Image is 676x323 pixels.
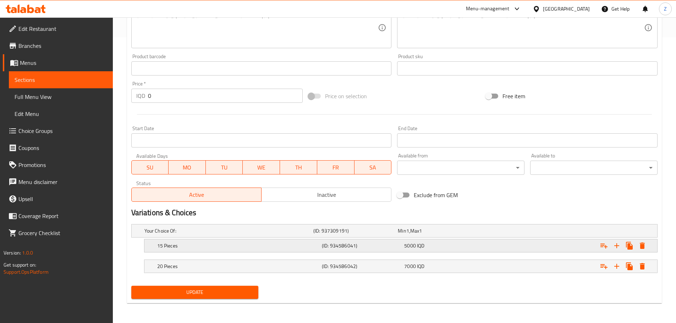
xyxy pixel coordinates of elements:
[664,5,667,13] span: Z
[209,162,240,173] span: TU
[357,162,389,173] span: SA
[136,11,378,45] textarea: پارچە فەلافل، ستێکسی فینگەری کریسپی و 2 جۆر سۆس
[543,5,590,13] div: [GEOGRAPHIC_DATA]
[169,160,206,174] button: MO
[417,262,424,271] span: IQD
[18,127,107,135] span: Choice Groups
[610,260,623,273] button: Add new choice
[283,162,314,173] span: TH
[131,286,259,299] button: Update
[157,263,319,270] h5: 20 Pieces
[144,227,310,234] h5: Your Choice Of:
[397,161,524,175] div: ​
[18,161,107,169] span: Promotions
[398,227,479,234] div: ,
[132,224,657,237] div: Expand
[15,93,107,101] span: Full Menu View
[137,288,253,297] span: Update
[414,191,458,199] span: Exclude from GEM
[243,160,280,174] button: WE
[320,162,352,173] span: FR
[610,239,623,252] button: Add new choice
[18,41,107,50] span: Branches
[3,224,113,241] a: Grocery Checklist
[9,88,113,105] a: Full Menu View
[355,160,392,174] button: SA
[530,161,658,175] div: ​
[22,248,33,257] span: 1.0.0
[9,71,113,88] a: Sections
[18,195,107,203] span: Upsell
[397,61,658,76] input: Please enter product sku
[623,260,636,273] button: Clone new choice
[3,139,113,156] a: Coupons
[404,241,416,250] span: 5000
[148,89,303,103] input: Please enter price
[15,76,107,84] span: Sections
[404,262,416,271] span: 7000
[3,37,113,54] a: Branches
[4,248,21,257] span: Version:
[598,260,610,273] button: Add choice group
[20,59,107,67] span: Menus
[18,178,107,186] span: Menu disclaimer
[131,188,262,202] button: Active
[261,188,391,202] button: Inactive
[134,162,166,173] span: SU
[322,242,401,249] h5: (ID: 934586041)
[15,110,107,118] span: Edit Menu
[144,239,657,252] div: Expand
[313,227,395,234] h5: (ID: 937309191)
[144,260,657,273] div: Expand
[3,207,113,224] a: Coverage Report
[322,263,401,270] h5: (ID: 934586042)
[3,54,113,71] a: Menus
[636,239,649,252] button: Delete 15 Pieces
[317,160,355,174] button: FR
[419,226,422,235] span: 1
[502,92,525,100] span: Free item
[206,160,243,174] button: TU
[131,160,169,174] button: SU
[398,226,406,235] span: Min
[406,226,409,235] span: 1
[598,239,610,252] button: Add choice group
[402,11,644,45] textarea: پارچە فەلافل، ستێکسی فینگەری کریسپی و 2 جۆر سۆس
[134,190,259,200] span: Active
[3,156,113,173] a: Promotions
[171,162,203,173] span: MO
[18,24,107,33] span: Edit Restaurant
[136,91,145,100] p: IQD
[3,190,113,207] a: Upsell
[466,5,510,13] div: Menu-management
[131,61,392,76] input: Please enter product barcode
[280,160,317,174] button: TH
[636,260,649,273] button: Delete 20 Pieces
[18,144,107,152] span: Coupons
[264,190,389,200] span: Inactive
[325,92,367,100] span: Price on selection
[417,241,424,250] span: IQD
[131,207,658,218] h2: Variations & Choices
[3,20,113,37] a: Edit Restaurant
[246,162,277,173] span: WE
[157,242,319,249] h5: 15 Pieces
[623,239,636,252] button: Clone new choice
[18,229,107,237] span: Grocery Checklist
[18,212,107,220] span: Coverage Report
[3,173,113,190] a: Menu disclaimer
[4,260,36,269] span: Get support on:
[4,267,49,277] a: Support.OpsPlatform
[410,226,419,235] span: Max
[9,105,113,122] a: Edit Menu
[3,122,113,139] a: Choice Groups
